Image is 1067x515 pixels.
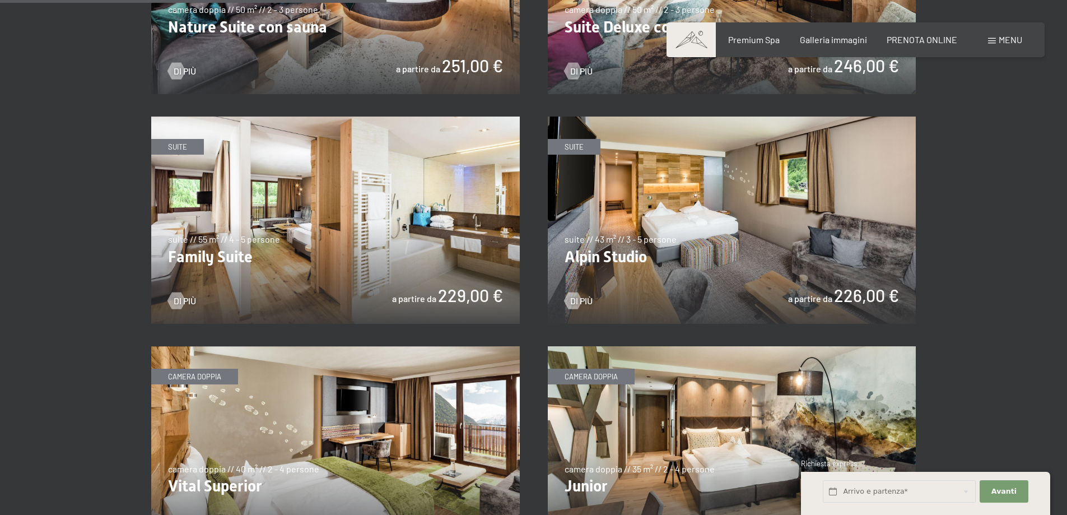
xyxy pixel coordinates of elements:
[151,117,520,124] a: Family Suite
[800,34,867,45] a: Galleria immagini
[151,117,520,324] img: Family Suite
[980,480,1028,503] button: Avanti
[801,459,857,468] span: Richiesta express
[999,34,1022,45] span: Menu
[565,295,593,307] a: Di più
[570,295,593,307] span: Di più
[991,486,1017,497] span: Avanti
[168,65,196,77] a: Di più
[565,65,593,77] a: Di più
[151,347,520,354] a: Vital Superior
[168,295,196,307] a: Di più
[174,295,196,307] span: Di più
[548,117,916,324] img: Alpin Studio
[174,65,196,77] span: Di più
[887,34,957,45] a: PRENOTA ONLINE
[728,34,780,45] a: Premium Spa
[570,65,593,77] span: Di più
[548,347,916,354] a: Junior
[548,117,916,124] a: Alpin Studio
